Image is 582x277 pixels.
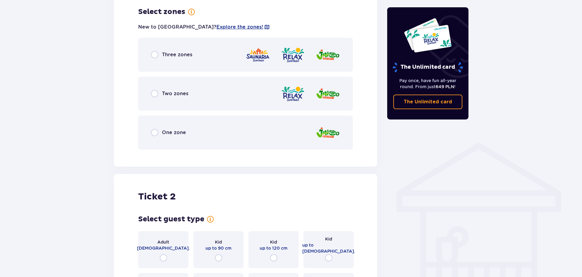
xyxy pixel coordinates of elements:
[325,236,332,242] span: Kid
[138,191,176,203] h2: Ticket 2
[270,239,277,245] span: Kid
[260,245,287,251] span: up to 120 cm
[138,7,185,16] h3: Select zones
[215,239,222,245] span: Kid
[138,215,204,224] h3: Select guest type
[393,78,463,90] p: Pay once, have fun all-year round. From just !
[205,245,231,251] span: up to 90 cm
[162,90,188,97] span: Two zones
[162,129,186,136] span: One zone
[436,84,454,89] span: 649 PLN
[316,85,340,102] img: Jamango
[393,95,463,109] a: The Unlimited card
[316,46,340,64] img: Jamango
[138,24,270,30] p: New to [GEOGRAPHIC_DATA]?
[281,46,305,64] img: Relax
[281,85,305,102] img: Relax
[316,124,340,141] img: Jamango
[157,239,169,245] span: Adult
[302,242,355,254] span: up to [DEMOGRAPHIC_DATA].
[392,62,464,73] p: The Unlimited card
[137,245,190,251] span: [DEMOGRAPHIC_DATA].
[404,99,452,105] p: The Unlimited card
[216,24,263,30] a: Explore the zones!
[246,46,270,64] img: Saunaria
[162,51,192,58] span: Three zones
[404,18,452,53] img: Two entry cards to Suntago with the word 'UNLIMITED RELAX', featuring a white background with tro...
